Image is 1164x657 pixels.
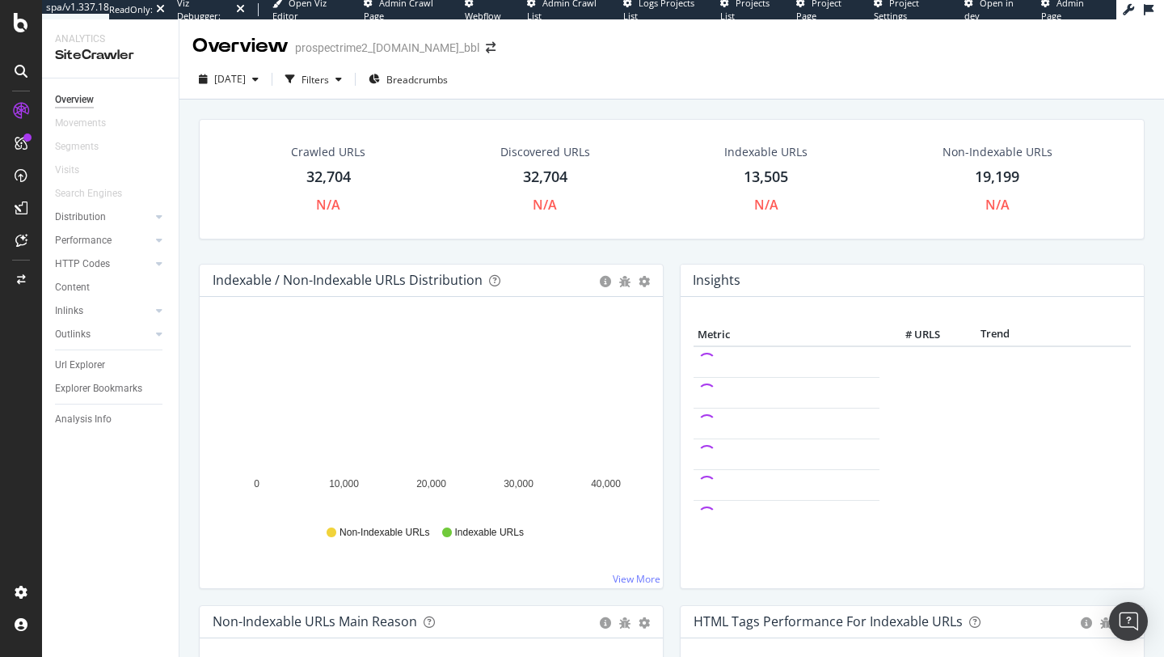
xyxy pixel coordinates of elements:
div: Explorer Bookmarks [55,380,142,397]
div: Outlinks [55,326,91,343]
span: Breadcrumbs [386,73,448,87]
a: View More [613,572,660,586]
button: Filters [279,66,348,92]
div: Indexable URLs [724,144,808,160]
text: 10,000 [329,478,359,490]
div: bug [619,617,630,629]
div: Performance [55,232,112,249]
th: Trend [944,323,1046,347]
div: circle-info [600,276,611,287]
a: Distribution [55,209,151,226]
span: Webflow [465,10,501,22]
div: HTML Tags Performance for Indexable URLs [694,613,963,629]
div: Non-Indexable URLs Main Reason [213,613,417,629]
a: Movements [55,115,122,132]
div: Movements [55,115,106,132]
div: Non-Indexable URLs [943,144,1052,160]
a: Content [55,279,167,296]
a: Inlinks [55,303,151,320]
div: Analytics [55,32,166,46]
span: Non-Indexable URLs [339,526,429,540]
div: bug [619,276,630,287]
div: prospectrime2_[DOMAIN_NAME]_bbl [295,40,479,56]
div: Segments [55,138,99,155]
div: Overview [192,32,289,60]
div: HTTP Codes [55,256,110,273]
svg: A chart. [213,323,650,511]
a: Search Engines [55,185,138,202]
div: Content [55,279,90,296]
div: arrow-right-arrow-left [486,42,496,53]
text: 30,000 [504,478,533,490]
div: ReadOnly: [109,3,153,16]
button: [DATE] [192,66,265,92]
h4: Insights [693,269,740,291]
div: N/A [533,196,557,214]
div: Indexable / Non-Indexable URLs Distribution [213,272,483,288]
div: Url Explorer [55,357,105,374]
a: Segments [55,138,115,155]
div: 32,704 [306,167,351,188]
div: N/A [316,196,340,214]
div: gear [639,617,650,629]
th: # URLS [879,323,944,347]
div: Inlinks [55,303,83,320]
a: HTTP Codes [55,256,151,273]
div: Crawled URLs [291,144,365,160]
span: Indexable URLs [455,526,524,540]
div: 13,505 [744,167,788,188]
th: Metric [694,323,879,347]
div: SiteCrawler [55,46,166,65]
div: Filters [302,73,329,87]
span: 2025 Sep. 9th [214,72,246,86]
div: N/A [754,196,778,214]
a: Outlinks [55,326,151,343]
div: circle-info [600,617,611,629]
div: circle-info [1081,617,1092,629]
div: Discovered URLs [500,144,590,160]
a: Url Explorer [55,357,167,374]
button: Breadcrumbs [362,66,454,92]
div: Open Intercom Messenger [1109,602,1148,641]
div: Visits [55,162,79,179]
a: Explorer Bookmarks [55,380,167,397]
div: 19,199 [975,167,1019,188]
div: gear [639,276,650,287]
a: Analysis Info [55,411,167,428]
div: Overview [55,91,94,108]
div: N/A [985,196,1010,214]
div: Distribution [55,209,106,226]
a: Visits [55,162,95,179]
a: Overview [55,91,167,108]
div: Search Engines [55,185,122,202]
text: 20,000 [416,478,446,490]
div: bug [1100,617,1111,629]
a: Performance [55,232,151,249]
div: Analysis Info [55,411,112,428]
text: 0 [254,478,259,490]
div: 32,704 [523,167,567,188]
text: 40,000 [591,478,621,490]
